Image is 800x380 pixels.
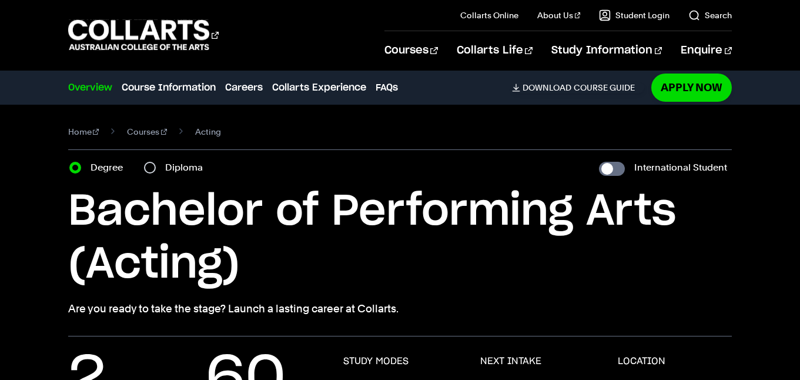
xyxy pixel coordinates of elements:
a: Overview [68,81,112,95]
p: Are you ready to take the stage? Launch a lasting career at Collarts. [68,301,732,317]
a: About Us [537,9,581,21]
span: Download [523,82,571,93]
a: Course Information [122,81,216,95]
a: FAQs [376,81,398,95]
a: Search [688,9,732,21]
a: Careers [225,81,263,95]
a: Apply Now [651,74,732,101]
label: International Student [634,159,727,176]
a: DownloadCourse Guide [512,82,644,93]
label: Diploma [165,159,210,176]
div: Go to homepage [68,18,219,52]
a: Collarts Life [457,31,533,70]
a: Courses [384,31,438,70]
a: Student Login [599,9,670,21]
a: Courses [127,124,167,140]
a: Collarts Experience [272,81,366,95]
h3: LOCATION [618,355,665,367]
h3: STUDY MODES [343,355,409,367]
a: Collarts Online [460,9,518,21]
a: Study Information [551,31,662,70]
a: Home [68,124,99,140]
h1: Bachelor of Performing Arts (Acting) [68,185,732,291]
a: Enquire [681,31,732,70]
span: Acting [195,124,221,140]
h3: NEXT INTAKE [480,355,541,367]
label: Degree [91,159,130,176]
